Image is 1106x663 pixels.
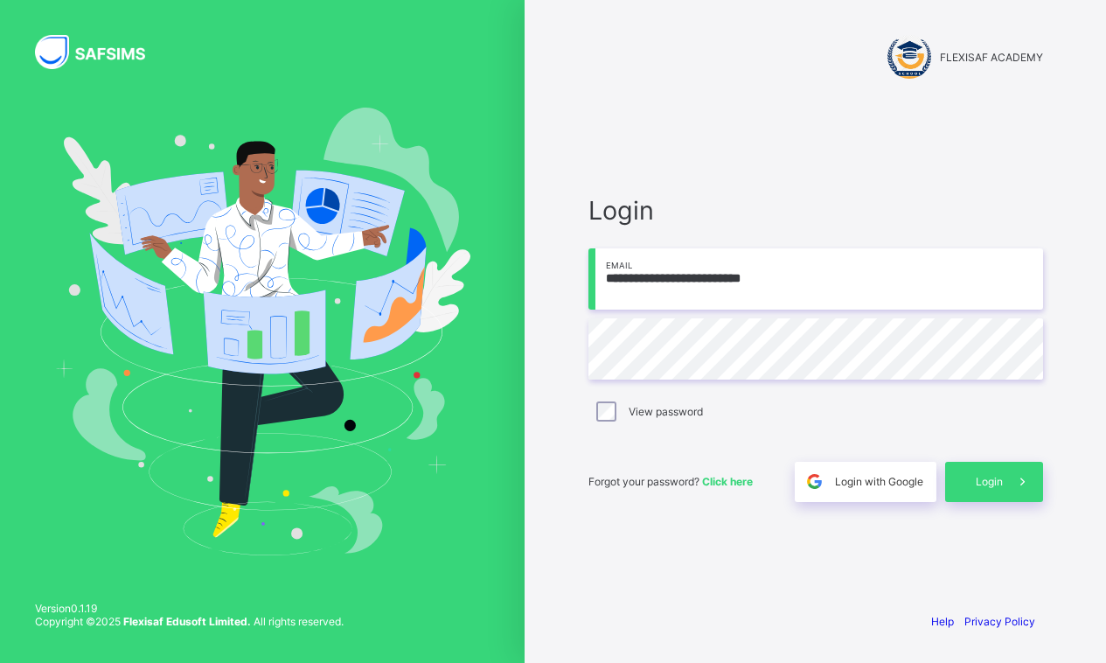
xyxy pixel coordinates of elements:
[629,405,703,418] label: View password
[35,615,344,628] span: Copyright © 2025 All rights reserved.
[54,108,470,555] img: Hero Image
[35,602,344,615] span: Version 0.1.19
[940,51,1043,64] span: FLEXISAF ACADEMY
[123,615,251,628] strong: Flexisaf Edusoft Limited.
[35,35,166,69] img: SAFSIMS Logo
[835,475,923,488] span: Login with Google
[588,475,753,488] span: Forgot your password?
[804,471,824,492] img: google.396cfc9801f0270233282035f929180a.svg
[588,195,1043,226] span: Login
[702,475,753,488] a: Click here
[964,615,1035,628] a: Privacy Policy
[931,615,954,628] a: Help
[976,475,1003,488] span: Login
